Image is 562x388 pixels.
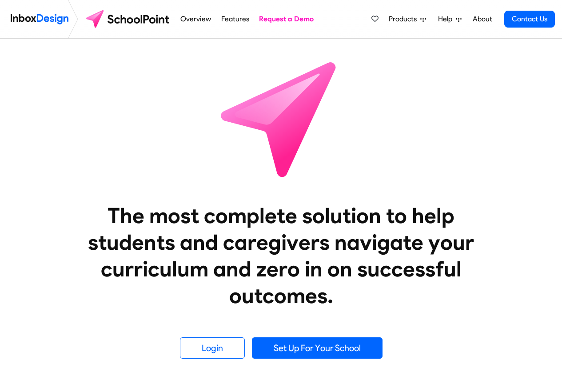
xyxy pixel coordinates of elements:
[385,10,430,28] a: Products
[219,10,251,28] a: Features
[178,10,214,28] a: Overview
[504,11,555,28] a: Contact Us
[389,14,420,24] span: Products
[257,10,316,28] a: Request a Demo
[470,10,494,28] a: About
[438,14,456,24] span: Help
[434,10,465,28] a: Help
[82,8,175,30] img: schoolpoint logo
[180,337,245,359] a: Login
[201,39,361,199] img: icon_schoolpoint.svg
[70,202,492,309] heading: The most complete solution to help students and caregivers navigate your curriculum and zero in o...
[252,337,383,359] a: Set Up For Your School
